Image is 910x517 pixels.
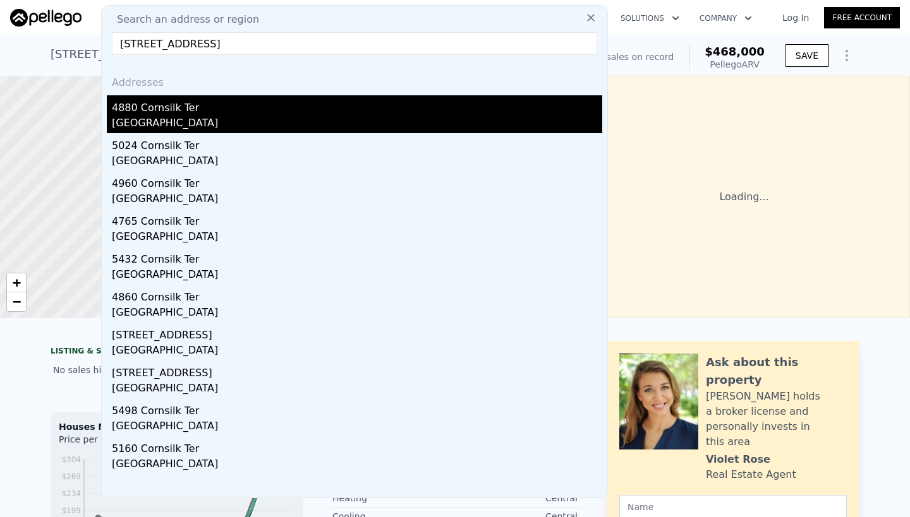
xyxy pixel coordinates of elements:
[61,489,81,498] tspan: $234
[112,95,602,116] div: 4880 Cornsilk Ter
[51,45,290,63] div: [STREET_ADDRESS] , Bradenton , FL 34208
[112,116,602,133] div: [GEOGRAPHIC_DATA]
[834,43,859,68] button: Show Options
[112,133,602,153] div: 5024 Cornsilk Ter
[13,275,21,290] span: +
[61,472,81,481] tspan: $269
[59,420,295,433] div: Houses Median Sale
[13,294,21,309] span: −
[689,7,762,30] button: Company
[455,492,578,504] div: Central
[112,343,602,360] div: [GEOGRAPHIC_DATA]
[107,12,259,27] span: Search an address or region
[785,44,829,67] button: SAVE
[112,398,602,419] div: 5498 Cornsilk Ter
[332,492,455,504] div: Heating
[112,191,602,209] div: [GEOGRAPHIC_DATA]
[112,153,602,171] div: [GEOGRAPHIC_DATA]
[578,76,910,318] div: Loading...
[706,452,770,467] div: Violet Rose
[112,247,602,267] div: 5432 Cornsilk Ter
[51,346,303,359] div: LISTING & SALE HISTORY
[112,419,602,436] div: [GEOGRAPHIC_DATA]
[112,360,602,381] div: [STREET_ADDRESS]
[112,323,602,343] div: [STREET_ADDRESS]
[705,58,765,71] div: Pellego ARV
[112,229,602,247] div: [GEOGRAPHIC_DATA]
[112,305,602,323] div: [GEOGRAPHIC_DATA]
[705,45,765,58] span: $468,000
[706,467,796,482] div: Real Estate Agent
[824,7,900,28] a: Free Account
[767,11,824,24] a: Log In
[112,171,602,191] div: 4960 Cornsilk Ter
[61,455,81,464] tspan: $304
[112,209,602,229] div: 4765 Cornsilk Ter
[112,456,602,474] div: [GEOGRAPHIC_DATA]
[706,354,847,389] div: Ask about this property
[10,9,82,27] img: Pellego
[112,285,602,305] div: 4860 Cornsilk Ter
[706,389,847,449] div: [PERSON_NAME] holds a broker license and personally invests in this area
[112,267,602,285] div: [GEOGRAPHIC_DATA]
[7,273,26,292] a: Zoom in
[51,359,303,381] div: No sales history record for this property.
[610,7,689,30] button: Solutions
[112,436,602,456] div: 5160 Cornsilk Ter
[7,292,26,311] a: Zoom out
[61,506,81,515] tspan: $199
[59,433,177,453] div: Price per Square Foot
[112,381,602,398] div: [GEOGRAPHIC_DATA]
[112,32,597,55] input: Enter an address, city, region, neighborhood or zip code
[107,65,602,95] div: Addresses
